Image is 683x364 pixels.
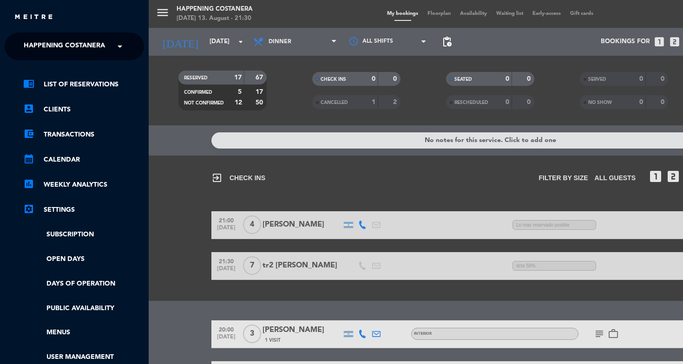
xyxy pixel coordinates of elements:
a: Menus [23,327,144,338]
img: MEITRE [14,14,53,21]
a: assessmentWeekly Analytics [23,179,144,190]
a: account_balance_walletTransactions [23,129,144,140]
a: User Management [23,352,144,363]
a: Days of operation [23,279,144,289]
a: Public availability [23,303,144,314]
i: assessment [23,178,34,189]
i: chrome_reader_mode [23,78,34,89]
a: Settings [23,204,144,215]
a: calendar_monthCalendar [23,154,144,165]
i: account_box [23,103,34,114]
a: Open Days [23,254,144,265]
a: Subscription [23,229,144,240]
a: chrome_reader_modeList of Reservations [23,79,144,90]
i: calendar_month [23,153,34,164]
i: settings_applications [23,203,34,214]
a: account_boxClients [23,104,144,115]
span: Happening Costanera [24,37,105,56]
i: account_balance_wallet [23,128,34,139]
span: pending_actions [441,36,453,47]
